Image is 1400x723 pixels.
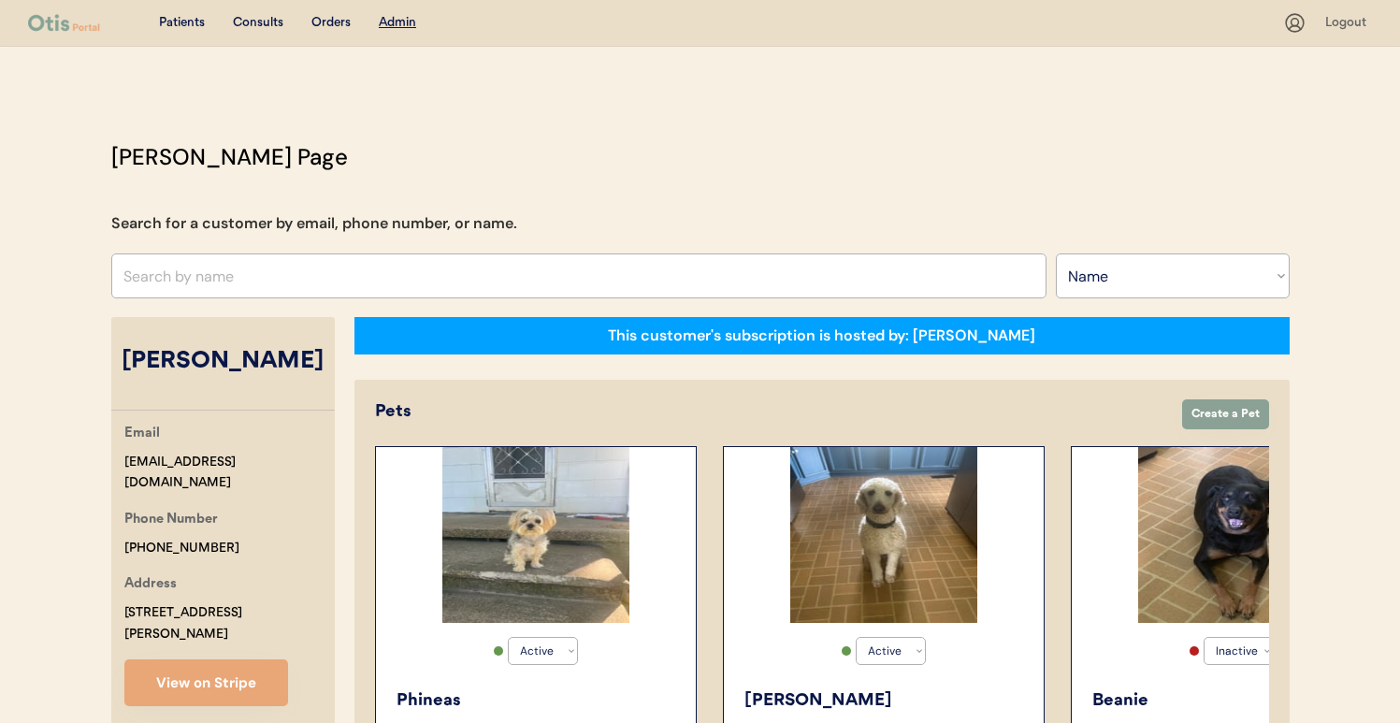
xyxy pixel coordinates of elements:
[111,344,335,380] div: [PERSON_NAME]
[233,14,283,33] div: Consults
[111,212,517,235] div: Search for a customer by email, phone number, or name.
[375,399,1163,425] div: Pets
[111,253,1046,298] input: Search by name
[442,447,629,623] img: IMG_1745.jpeg
[111,140,348,174] div: [PERSON_NAME] Page
[124,509,218,532] div: Phone Number
[1138,447,1325,623] img: IMG_1420.jpeg
[397,688,677,714] div: Phineas
[124,602,335,645] div: [STREET_ADDRESS][PERSON_NAME]
[1182,399,1269,429] button: Create a Pet
[124,423,160,446] div: Email
[608,325,1035,346] div: This customer's subscription is hosted by: [PERSON_NAME]
[1325,14,1372,33] div: Logout
[790,447,977,623] img: image.jpg
[311,14,351,33] div: Orders
[124,538,239,559] div: [PHONE_NUMBER]
[159,14,205,33] div: Patients
[744,688,1025,714] div: [PERSON_NAME]
[124,452,335,495] div: [EMAIL_ADDRESS][DOMAIN_NAME]
[1092,688,1373,714] div: Beanie
[124,573,177,597] div: Address
[124,659,288,706] button: View on Stripe
[379,16,416,29] u: Admin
